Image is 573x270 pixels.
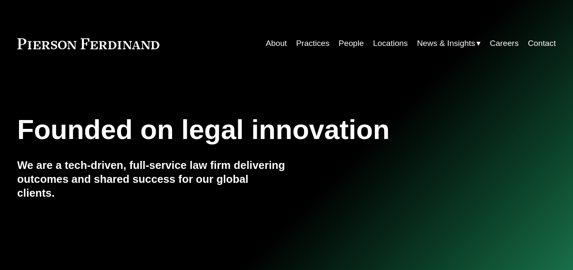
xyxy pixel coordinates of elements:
span: News & Insights [417,36,475,51]
a: People [339,35,364,52]
h4: We are a tech-driven, full-service law firm delivering outcomes and shared success for our global... [17,158,287,200]
a: Contact [528,35,556,52]
a: folder dropdown [417,35,481,52]
a: About [266,35,287,52]
h1: Founded on legal innovation [17,114,466,145]
a: Practices [296,35,329,52]
a: Locations [373,35,408,52]
a: Careers [490,35,519,52]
